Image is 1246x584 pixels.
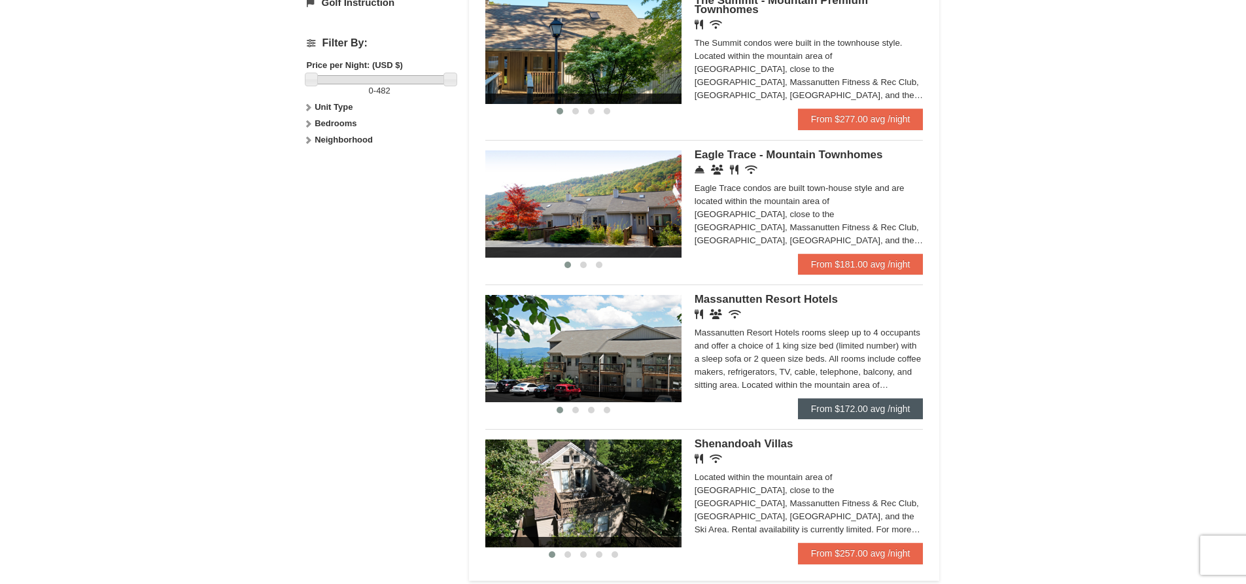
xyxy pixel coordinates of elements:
a: From $181.00 avg /night [798,254,924,275]
span: Shenandoah Villas [695,438,793,450]
div: The Summit condos were built in the townhouse style. Located within the mountain area of [GEOGRAP... [695,37,924,102]
i: Wireless Internet (free) [710,454,722,464]
strong: Neighborhood [315,135,373,145]
div: Massanutten Resort Hotels rooms sleep up to 4 occupants and offer a choice of 1 king size bed (li... [695,326,924,392]
span: Massanutten Resort Hotels [695,293,838,305]
i: Banquet Facilities [710,309,722,319]
i: Concierge Desk [695,165,704,175]
i: Restaurant [695,20,703,29]
strong: Price per Night: (USD $) [307,60,403,70]
a: From $257.00 avg /night [798,543,924,564]
i: Wireless Internet (free) [745,165,757,175]
i: Wireless Internet (free) [710,20,722,29]
i: Restaurant [695,309,703,319]
i: Restaurant [730,165,738,175]
i: Restaurant [695,454,703,464]
i: Wireless Internet (free) [729,309,741,319]
i: Conference Facilities [711,165,723,175]
strong: Bedrooms [315,118,356,128]
h4: Filter By: [307,37,453,49]
label: - [307,84,453,97]
a: From $277.00 avg /night [798,109,924,129]
strong: Unit Type [315,102,353,112]
div: Eagle Trace condos are built town-house style and are located within the mountain area of [GEOGRA... [695,182,924,247]
span: 0 [369,86,373,95]
span: Eagle Trace - Mountain Townhomes [695,148,883,161]
span: 482 [376,86,390,95]
a: From $172.00 avg /night [798,398,924,419]
div: Located within the mountain area of [GEOGRAPHIC_DATA], close to the [GEOGRAPHIC_DATA], Massanutte... [695,471,924,536]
